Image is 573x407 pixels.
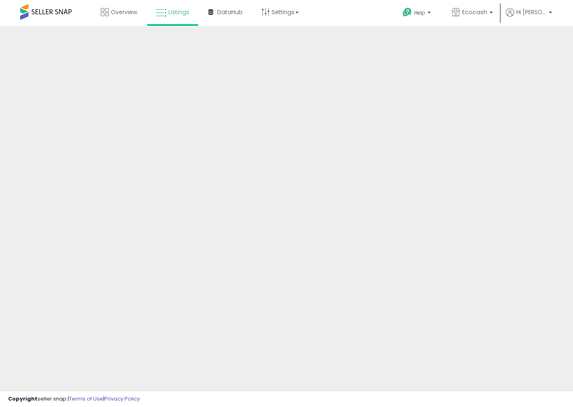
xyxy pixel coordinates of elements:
[217,8,243,16] span: DataHub
[396,1,439,26] a: Help
[402,7,412,17] i: Get Help
[516,8,546,16] span: Hi [PERSON_NAME]
[414,9,425,16] span: Help
[168,8,189,16] span: Listings
[462,8,487,16] span: Ecocash
[111,8,137,16] span: Overview
[506,8,552,26] a: Hi [PERSON_NAME]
